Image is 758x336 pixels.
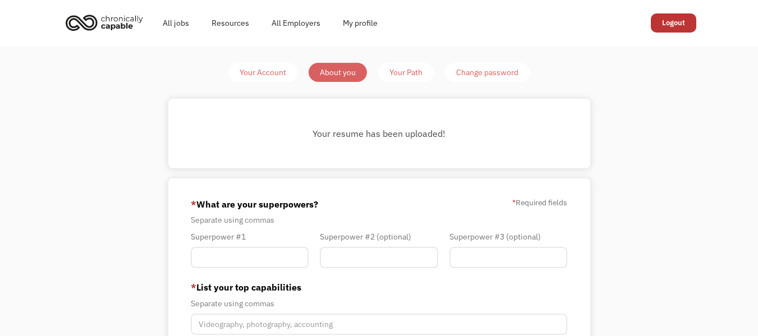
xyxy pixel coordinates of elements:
div: Your Path [389,66,422,79]
div: Separate using commas [191,297,567,310]
div: Superpower #1 [191,230,309,243]
div: About you [320,66,356,79]
div: Your resume has been uploaded! [196,127,562,140]
a: My profile [332,5,389,41]
a: Change password [445,63,530,82]
input: Videography, photography, accounting [191,314,567,335]
div: Separate using commas [191,213,567,227]
div: Change password [456,66,518,79]
a: About you [309,63,367,82]
div: Member-Update-Form-Resume success [185,116,573,151]
label: What are your superpowers? [191,195,318,213]
label: Required fields [512,196,567,209]
a: All Employers [260,5,332,41]
a: Logout [651,13,696,33]
a: Your Account [228,63,297,82]
div: Your Account [240,66,286,79]
a: All jobs [151,5,200,41]
div: Superpower #3 (optional) [449,230,567,243]
label: List your top capabilities [191,280,567,294]
div: Superpower #2 (optional) [320,230,438,243]
a: Resources [200,5,260,41]
img: Chronically Capable logo [62,10,146,35]
a: Your Path [378,63,434,82]
a: home [62,10,151,35]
